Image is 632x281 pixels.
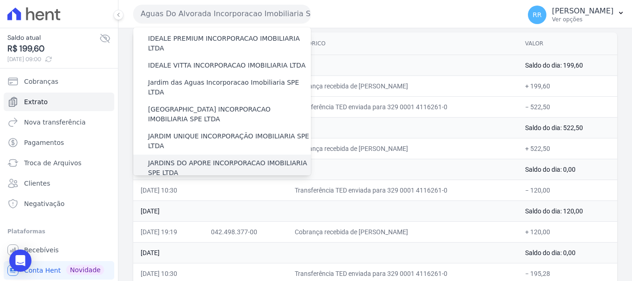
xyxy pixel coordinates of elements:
[518,75,617,96] td: + 199,60
[24,118,86,127] span: Nova transferência
[518,200,617,221] td: Saldo do dia: 120,00
[7,55,99,63] span: [DATE] 09:00
[518,242,617,263] td: Saldo do dia: 0,00
[66,265,104,275] span: Novidade
[287,96,518,117] td: Transferência TED enviada para 329 0001 4116261-0
[148,61,305,70] label: IDEALE VITTA INCORPORACAO IMOBILIARIA LTDA
[552,16,613,23] p: Ver opções
[518,159,617,180] td: Saldo do dia: 0,00
[204,221,287,242] td: 042.498.377-00
[133,117,518,138] td: [DATE]
[533,12,541,18] span: RR
[520,2,632,28] button: RR [PERSON_NAME] Ver opções
[148,158,311,178] label: JARDINS DO APORE INCORPORACAO IMOBILIARIA SPE LTDA
[24,97,48,106] span: Extrato
[24,245,59,255] span: Recebíveis
[133,55,518,75] td: [DATE]
[4,72,114,91] a: Cobranças
[4,154,114,172] a: Troca de Arquivos
[7,43,99,55] span: R$ 199,60
[133,159,518,180] td: [DATE]
[518,138,617,159] td: + 522,50
[7,226,111,237] div: Plataformas
[4,241,114,259] a: Recebíveis
[133,242,518,263] td: [DATE]
[9,250,31,272] div: Open Intercom Messenger
[518,221,617,242] td: + 120,00
[518,32,617,55] th: Valor
[148,34,311,53] label: IDEALE PREMIUM INCORPORACAO IMOBILIARIA LTDA
[148,78,311,97] label: Jardim das Aguas Incorporacao Imobiliaria SPE LTDA
[4,93,114,111] a: Extrato
[518,96,617,117] td: − 522,50
[287,32,518,55] th: Histórico
[24,179,50,188] span: Clientes
[24,266,61,275] span: Conta Hent
[133,180,204,200] td: [DATE] 10:30
[518,55,617,75] td: Saldo do dia: 199,60
[7,33,99,43] span: Saldo atual
[4,113,114,131] a: Nova transferência
[133,221,204,242] td: [DATE] 19:19
[287,221,518,242] td: Cobrança recebida de [PERSON_NAME]
[518,117,617,138] td: Saldo do dia: 522,50
[287,180,518,200] td: Transferência TED enviada para 329 0001 4116261-0
[24,199,65,208] span: Negativação
[24,158,81,168] span: Troca de Arquivos
[287,75,518,96] td: Cobrança recebida de [PERSON_NAME]
[518,180,617,200] td: − 120,00
[4,261,114,280] a: Conta Hent Novidade
[148,131,311,151] label: JARDIM UNIQUE INCORPORAÇÃO IMOBILIARIA SPE LTDA
[4,194,114,213] a: Negativação
[4,174,114,193] a: Clientes
[24,138,64,147] span: Pagamentos
[287,138,518,159] td: Cobrança recebida de [PERSON_NAME]
[24,77,58,86] span: Cobranças
[552,6,613,16] p: [PERSON_NAME]
[148,105,311,124] label: [GEOGRAPHIC_DATA] INCORPORACAO IMOBILIARIA SPE LTDA
[133,5,311,23] button: Aguas Do Alvorada Incorporacao Imobiliaria SPE LTDA
[133,200,518,221] td: [DATE]
[4,133,114,152] a: Pagamentos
